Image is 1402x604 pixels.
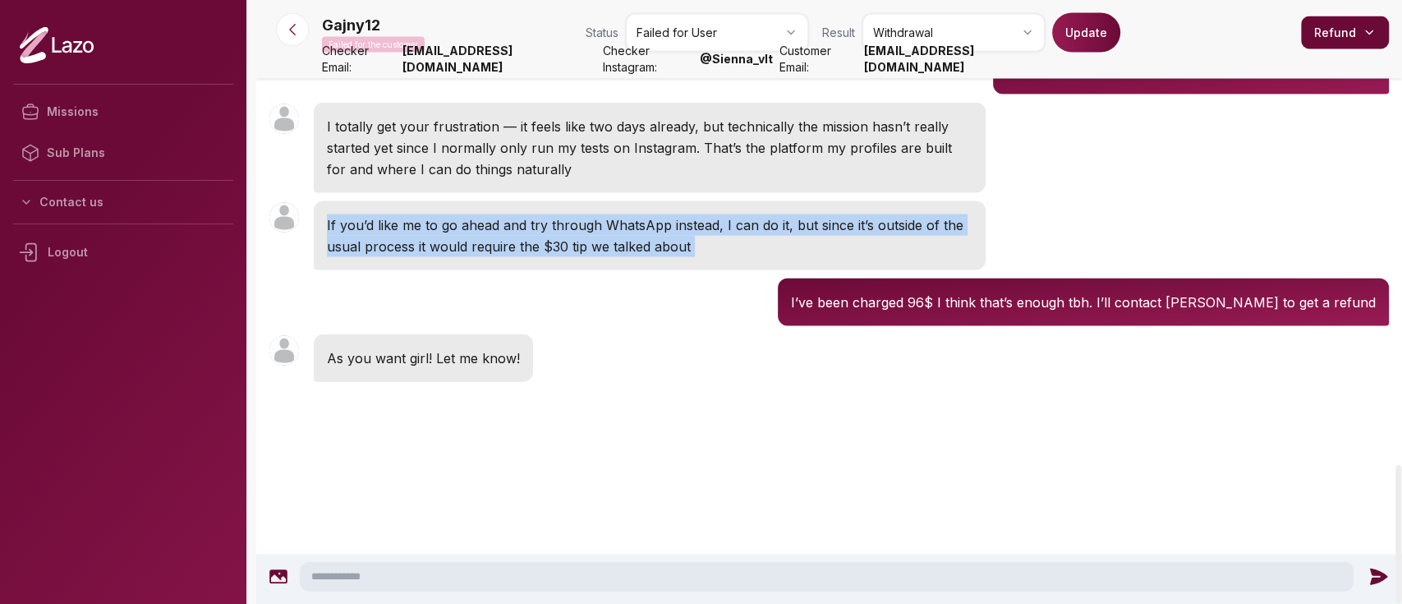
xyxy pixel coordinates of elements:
button: Contact us [13,187,233,217]
span: Status [586,25,618,41]
p: If you’d like me to go ahead and try through WhatsApp instead, I can do it, but since it’s outsid... [327,214,972,257]
img: User avatar [269,203,299,233]
span: Customer Email: [779,43,857,76]
span: Checker Instagram: [603,43,693,76]
p: I totally get your frustration — it feels like two days already, but technically the mission hasn... [327,116,972,180]
strong: [EMAIL_ADDRESS][DOMAIN_NAME] [864,43,1058,76]
p: As you want girl! Let me know! [327,348,520,369]
img: User avatar [269,336,299,366]
a: Missions [13,91,233,132]
p: Gajny12 [322,14,380,37]
strong: @ Sienna_vlt [700,51,773,67]
span: Result [822,25,855,41]
strong: [EMAIL_ADDRESS][DOMAIN_NAME] [402,43,596,76]
p: Failed for the customer [322,37,425,53]
a: Sub Plans [13,132,233,173]
button: Refund [1301,16,1389,49]
button: Update [1052,13,1120,53]
span: Checker Email: [322,43,396,76]
img: User avatar [269,104,299,134]
p: I’ve been charged 96$ I think that’s enough tbh. I’ll contact [PERSON_NAME] to get a refund [791,292,1376,313]
div: Logout [13,231,233,274]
